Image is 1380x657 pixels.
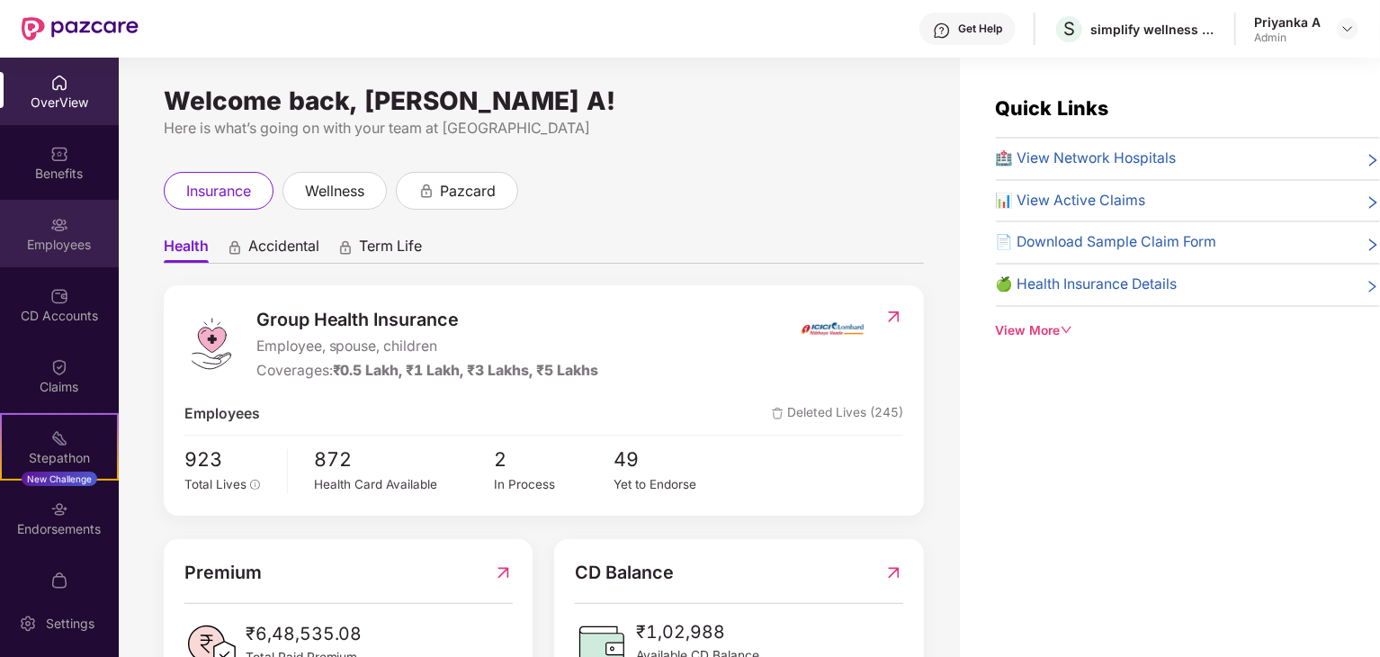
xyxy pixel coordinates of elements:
div: Here is what’s going on with your team at [GEOGRAPHIC_DATA] [164,117,924,139]
div: Health Card Available [315,475,495,494]
span: 🍏 Health Insurance Details [996,274,1178,296]
img: deleteIcon [772,408,784,419]
div: Welcome back, [PERSON_NAME] A! [164,94,924,108]
div: View More [996,321,1380,341]
span: Health [164,237,209,263]
span: right [1366,151,1380,170]
img: svg+xml;base64,PHN2ZyBpZD0iU2V0dGluZy0yMHgyMCIgeG1sbnM9Imh0dHA6Ly93d3cudzMub3JnLzIwMDAvc3ZnIiB3aW... [19,615,37,633]
span: 872 [315,445,495,475]
img: svg+xml;base64,PHN2ZyBpZD0iQ2xhaW0iIHhtbG5zPSJodHRwOi8vd3d3LnczLm9yZy8yMDAwL3N2ZyIgd2lkdGg9IjIwIi... [50,358,68,376]
img: svg+xml;base64,PHN2ZyBpZD0iSG9tZSIgeG1sbnM9Imh0dHA6Ly93d3cudzMub3JnLzIwMDAvc3ZnIiB3aWR0aD0iMjAiIG... [50,74,68,92]
span: right [1366,193,1380,212]
span: 923 [184,445,274,475]
span: 2 [494,445,614,475]
span: wellness [305,180,364,202]
div: Stepathon [2,449,117,467]
div: simplify wellness india private limited [1090,21,1216,38]
div: animation [418,182,435,198]
span: Term Life [359,237,422,263]
img: svg+xml;base64,PHN2ZyB4bWxucz0iaHR0cDovL3d3dy53My5vcmcvMjAwMC9zdmciIHdpZHRoPSIyMSIgaGVpZ2h0PSIyMC... [50,429,68,447]
span: 49 [614,445,734,475]
span: Employees [184,403,260,426]
div: animation [227,238,243,255]
img: New Pazcare Logo [22,17,139,40]
img: insurerIcon [799,306,866,351]
span: insurance [186,180,251,202]
img: svg+xml;base64,PHN2ZyBpZD0iSGVscC0zMngzMiIgeG1sbnM9Imh0dHA6Ly93d3cudzMub3JnLzIwMDAvc3ZnIiB3aWR0aD... [933,22,951,40]
span: right [1366,235,1380,254]
span: down [1061,324,1073,337]
span: Deleted Lives (245) [772,403,903,426]
span: Total Lives [184,477,246,491]
span: Employee, spouse, children [256,336,599,358]
div: Priyanka A [1254,13,1321,31]
div: Yet to Endorse [614,475,734,494]
span: ₹1,02,988 [636,618,759,646]
div: animation [337,238,354,255]
span: Group Health Insurance [256,306,599,334]
img: svg+xml;base64,PHN2ZyBpZD0iRW1wbG95ZWVzIiB4bWxucz0iaHR0cDovL3d3dy53My5vcmcvMjAwMC9zdmciIHdpZHRoPS... [50,216,68,234]
div: Admin [1254,31,1321,45]
span: ₹0.5 Lakh, ₹1 Lakh, ₹3 Lakhs, ₹5 Lakhs [333,362,599,379]
img: logo [184,317,238,371]
span: CD Balance [575,559,674,587]
img: svg+xml;base64,PHN2ZyBpZD0iRW5kb3JzZW1lbnRzIiB4bWxucz0iaHR0cDovL3d3dy53My5vcmcvMjAwMC9zdmciIHdpZH... [50,500,68,518]
span: Accidental [248,237,319,263]
img: svg+xml;base64,PHN2ZyBpZD0iQmVuZWZpdHMiIHhtbG5zPSJodHRwOi8vd3d3LnczLm9yZy8yMDAwL3N2ZyIgd2lkdGg9Ij... [50,145,68,163]
span: pazcard [440,180,496,202]
div: Coverages: [256,360,599,382]
img: RedirectIcon [884,559,903,587]
span: info-circle [250,480,261,490]
img: RedirectIcon [494,559,513,587]
img: svg+xml;base64,PHN2ZyBpZD0iTXlfT3JkZXJzIiBkYXRhLW5hbWU9Ik15IE9yZGVycyIgeG1sbnM9Imh0dHA6Ly93d3cudz... [50,571,68,589]
div: Get Help [958,22,1002,36]
span: S [1063,18,1075,40]
div: New Challenge [22,472,97,486]
span: right [1366,277,1380,296]
span: ₹6,48,535.08 [246,620,363,648]
span: Premium [184,559,262,587]
img: svg+xml;base64,PHN2ZyBpZD0iRHJvcGRvd24tMzJ4MzIiIHhtbG5zPSJodHRwOi8vd3d3LnczLm9yZy8yMDAwL3N2ZyIgd2... [1340,22,1355,36]
img: svg+xml;base64,PHN2ZyBpZD0iQ0RfQWNjb3VudHMiIGRhdGEtbmFtZT0iQ0QgQWNjb3VudHMiIHhtbG5zPSJodHRwOi8vd3... [50,287,68,305]
span: 📊 View Active Claims [996,190,1146,212]
span: Quick Links [996,96,1109,120]
span: 📄 Download Sample Claim Form [996,231,1217,254]
div: In Process [494,475,614,494]
span: 🏥 View Network Hospitals [996,148,1177,170]
div: Settings [40,615,100,633]
img: RedirectIcon [884,308,903,326]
